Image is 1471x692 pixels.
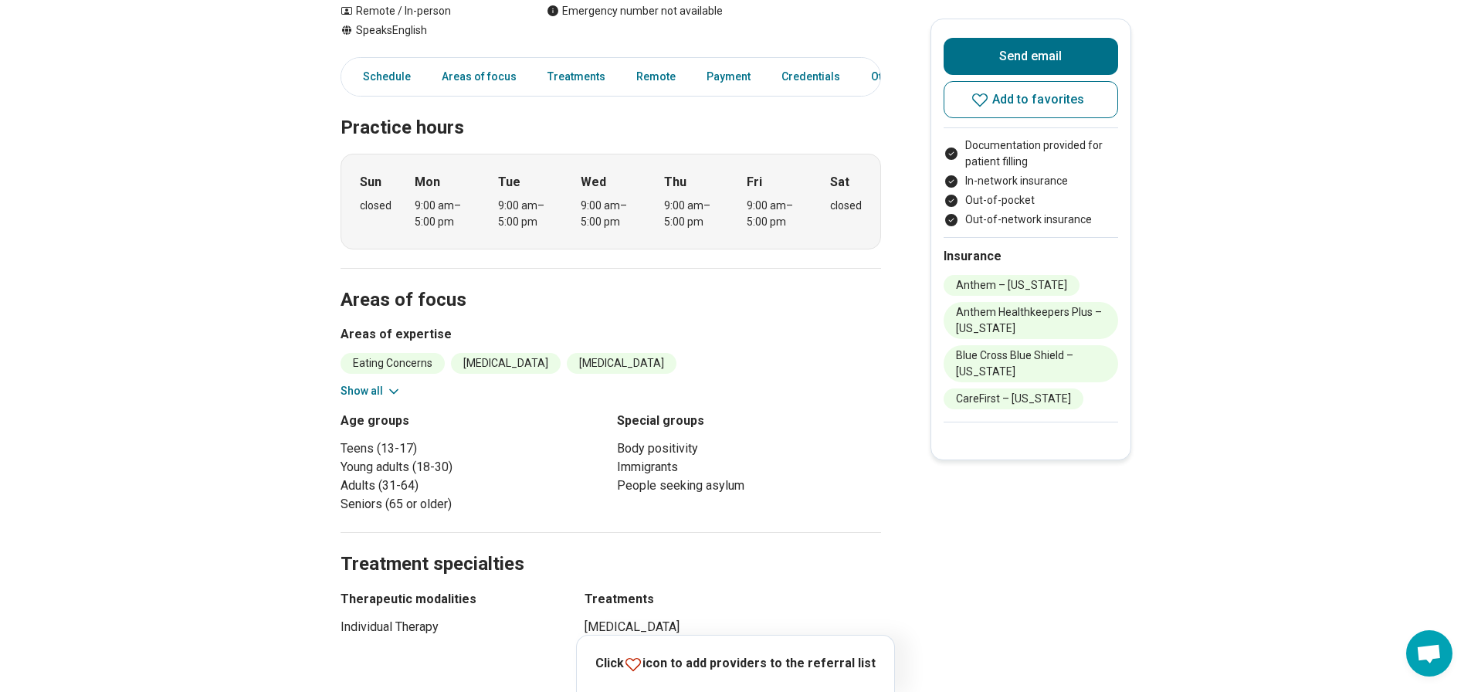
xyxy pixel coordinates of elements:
li: [MEDICAL_DATA] [585,618,881,636]
strong: Fri [747,173,762,192]
a: Payment [697,61,760,93]
li: Immigrants [617,458,881,477]
h3: Special groups [617,412,881,430]
div: Speaks English [341,22,516,39]
ul: Payment options [944,137,1118,228]
li: In-network insurance [944,173,1118,189]
strong: Sat [830,173,849,192]
h3: Areas of expertise [341,325,881,344]
h2: Practice hours [341,78,881,141]
li: Blue Cross Blue Shield – [US_STATE] [944,345,1118,382]
div: 9:00 am – 5:00 pm [664,198,724,230]
button: Send email [944,38,1118,75]
li: [MEDICAL_DATA] [567,353,676,374]
a: Credentials [772,61,849,93]
li: Out-of-pocket [944,192,1118,209]
h3: Treatments [585,590,881,609]
p: Click icon to add providers to the referral list [595,654,876,673]
h2: Treatment specialties [341,514,881,578]
li: Adults (31-64) [341,477,605,495]
li: Seniors (65 or older) [341,495,605,514]
li: Anthem Healthkeepers Plus – [US_STATE] [944,302,1118,339]
div: closed [830,198,862,214]
h3: Age groups [341,412,605,430]
strong: Thu [664,173,686,192]
a: Treatments [538,61,615,93]
a: Other [862,61,917,93]
div: Open chat [1406,630,1452,677]
li: Documentation provided for patient filling [944,137,1118,170]
button: Add to favorites [944,81,1118,118]
h3: Therapeutic modalities [341,590,557,609]
strong: Sun [360,173,381,192]
li: Young adults (18-30) [341,458,605,477]
div: 9:00 am – 5:00 pm [498,198,558,230]
strong: Tue [498,173,520,192]
li: Body positivity [617,439,881,458]
li: Out-of-network insurance [944,212,1118,228]
div: 9:00 am – 5:00 pm [747,198,806,230]
span: Add to favorites [992,93,1085,106]
button: Show all [341,383,402,399]
li: CareFirst – [US_STATE] [944,388,1083,409]
strong: Wed [581,173,606,192]
a: Areas of focus [432,61,526,93]
div: Remote / In-person [341,3,516,19]
a: Remote [627,61,685,93]
div: closed [360,198,391,214]
li: Eating Concerns [341,353,445,374]
div: 9:00 am – 5:00 pm [581,198,640,230]
h2: Insurance [944,247,1118,266]
div: 9:00 am – 5:00 pm [415,198,474,230]
li: People seeking asylum [617,477,881,495]
a: Schedule [344,61,420,93]
li: Teens (13-17) [341,439,605,458]
li: Individual Therapy [341,618,557,636]
h2: Areas of focus [341,250,881,314]
strong: Mon [415,173,440,192]
div: When does the program meet? [341,154,881,249]
div: Emergency number not available [547,3,723,19]
li: Anthem – [US_STATE] [944,275,1080,296]
li: [MEDICAL_DATA] [451,353,561,374]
